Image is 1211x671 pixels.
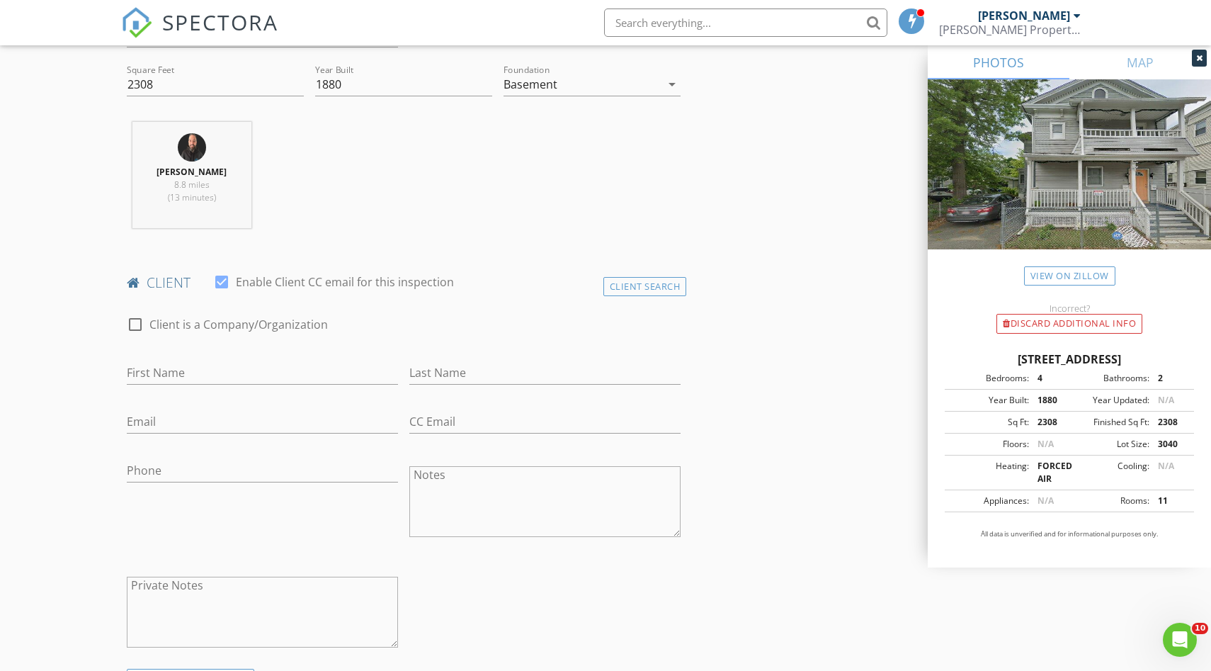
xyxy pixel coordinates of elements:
[1163,623,1197,657] iframe: Intercom live chat
[1069,495,1149,507] div: Rooms:
[949,438,1029,451] div: Floors:
[127,274,681,292] h4: client
[928,303,1211,314] div: Incorrect?
[1149,438,1190,451] div: 3040
[949,460,1029,485] div: Heating:
[1149,416,1190,429] div: 2308
[236,275,454,289] label: Enable Client CC email for this inspection
[157,166,227,178] strong: [PERSON_NAME]
[1149,495,1190,507] div: 11
[949,372,1029,385] div: Bedrooms:
[1149,372,1190,385] div: 2
[121,7,152,38] img: The Best Home Inspection Software - Spectora
[928,79,1211,283] img: streetview
[1158,394,1174,406] span: N/A
[664,76,681,93] i: arrow_drop_down
[928,45,1069,79] a: PHOTOS
[121,19,278,49] a: SPECTORA
[1069,438,1149,451] div: Lot Size:
[1158,460,1174,472] span: N/A
[1192,623,1208,634] span: 10
[1029,394,1069,407] div: 1880
[178,133,206,162] img: screenshot_20240212_at_1.43.51pm.png
[1069,460,1149,485] div: Cooling:
[174,179,210,191] span: 8.8 miles
[1037,495,1054,507] span: N/A
[1069,394,1149,407] div: Year Updated:
[949,394,1029,407] div: Year Built:
[168,191,216,203] span: (13 minutes)
[603,277,687,296] div: Client Search
[1029,416,1069,429] div: 2308
[1024,266,1115,286] a: View on Zillow
[1037,438,1054,450] span: N/A
[996,314,1142,334] div: Discard Additional info
[949,416,1029,429] div: Sq Ft:
[939,23,1081,37] div: Anderson Property Inspections
[1029,460,1069,485] div: FORCED AIR
[1069,372,1149,385] div: Bathrooms:
[162,7,278,37] span: SPECTORA
[978,9,1070,23] div: [PERSON_NAME]
[1029,372,1069,385] div: 4
[949,495,1029,507] div: Appliances:
[945,351,1194,368] div: [STREET_ADDRESS]
[504,78,557,91] div: Basement
[149,317,328,332] label: Client is a Company/Organization
[604,9,887,37] input: Search everything...
[945,529,1194,539] p: All data is unverified and for informational purposes only.
[1069,416,1149,429] div: Finished Sq Ft:
[1069,45,1211,79] a: MAP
